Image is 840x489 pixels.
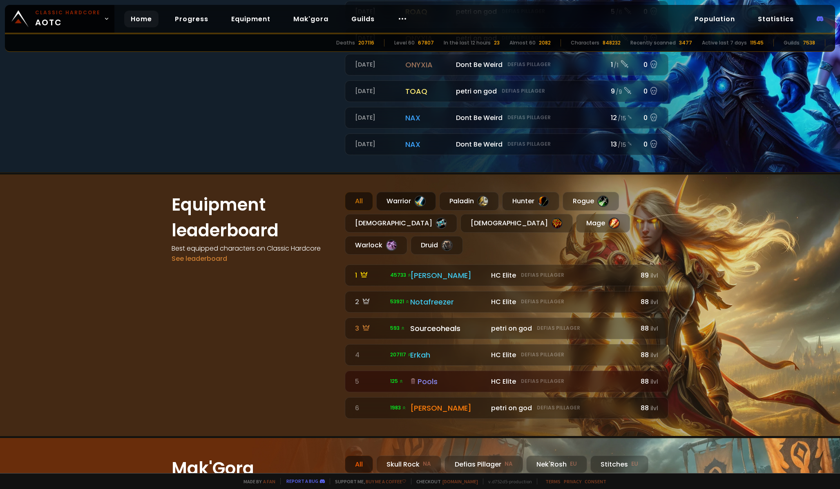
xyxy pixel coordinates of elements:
a: Statistics [751,11,800,27]
div: Mage [576,214,630,233]
a: [DOMAIN_NAME] [442,478,478,485]
span: 45733 [390,271,412,279]
div: 848232 [603,39,621,47]
div: Druid [411,236,463,255]
a: Progress [168,11,215,27]
a: [DATE]roaqpetri on godDefias Pillager5 /60 [345,1,668,22]
a: Buy me a coffee [366,478,406,485]
div: Paladin [439,192,499,211]
a: 5 125 Pools HC EliteDefias Pillager88ilvl [345,371,668,392]
div: [PERSON_NAME] [410,270,486,281]
div: HC Elite [491,376,632,387]
div: 2082 [539,39,551,47]
a: 4 207117 Erkah HC EliteDefias Pillager88ilvl [345,344,668,366]
div: 3 [355,323,385,333]
div: Stitches [590,456,648,473]
span: Support me, [330,478,406,485]
a: Population [688,11,742,27]
div: 207116 [358,39,374,47]
a: See leaderboard [172,254,227,263]
a: a fan [263,478,275,485]
h1: Equipment leaderboard [172,192,335,243]
a: Guilds [345,11,381,27]
a: 3 593 Sourceoheals petri on godDefias Pillager88ilvl [345,318,668,339]
small: NA [505,460,513,468]
small: Defias Pillager [521,351,564,358]
div: Rogue [563,192,619,211]
div: 23 [494,39,500,47]
small: ilvl [650,325,658,333]
span: v. d752d5 - production [483,478,532,485]
div: Guilds [784,39,800,47]
small: EU [570,460,577,468]
div: Defias Pillager [445,456,523,473]
small: Classic Hardcore [35,9,101,16]
div: [DEMOGRAPHIC_DATA] [460,214,573,233]
a: Mak'gora [287,11,335,27]
a: Classic HardcoreAOTC [5,5,114,33]
span: 593 [390,325,405,332]
div: 67807 [418,39,434,47]
h4: Best equipped characters on Classic Hardcore [172,243,335,253]
div: Deaths [336,39,355,47]
div: Skull Rock [376,456,441,473]
small: ilvl [650,298,658,306]
a: 6 1983 [PERSON_NAME] petri on godDefias Pillager88ilvl [345,397,668,419]
a: Equipment [225,11,277,27]
span: Checkout [411,478,478,485]
div: Notafreezer [410,296,486,307]
div: [PERSON_NAME] [410,402,486,413]
span: 207117 [390,351,412,358]
div: Hunter [502,192,559,211]
div: In the last 12 hours [444,39,491,47]
a: [DATE]onyxiaDont Be WeirdDefias Pillager1 /10 [345,54,668,76]
div: HC Elite [491,270,632,280]
div: [DEMOGRAPHIC_DATA] [345,214,457,233]
div: All [345,456,373,473]
div: Warrior [376,192,436,211]
div: HC Elite [491,350,632,360]
div: 1 [355,270,385,280]
a: Home [124,11,159,27]
div: 2 [355,297,385,307]
div: Characters [571,39,599,47]
div: All [345,192,373,211]
div: 3477 [679,39,692,47]
span: AOTC [35,9,101,29]
a: 2 53921 Notafreezer HC EliteDefias Pillager88ilvl [345,291,668,313]
div: Almost 60 [509,39,536,47]
div: Recently scanned [630,39,676,47]
span: 53921 [390,298,410,305]
small: ilvl [650,378,658,386]
small: Defias Pillager [521,271,564,279]
small: NA [423,460,431,468]
small: ilvl [650,272,658,280]
div: 6 [355,403,385,413]
div: 89 [637,270,658,280]
span: Made by [239,478,275,485]
small: ilvl [650,405,658,412]
div: 11545 [750,39,764,47]
div: 88 [637,323,658,333]
div: petri on god [491,323,632,333]
small: Defias Pillager [537,325,580,332]
div: 5 [355,376,385,387]
div: Pools [410,376,486,387]
span: 1983 [390,404,407,411]
a: [DATE]naxDont Be WeirdDefias Pillager12 /150 [345,107,668,129]
small: Defias Pillager [521,298,564,305]
div: 88 [637,403,658,413]
a: [DATE]toaqpetri on godDefias Pillager9 /90 [345,80,668,102]
div: 88 [637,297,658,307]
div: Sourceoheals [410,323,486,334]
small: EU [631,460,638,468]
div: 88 [637,350,658,360]
small: Defias Pillager [537,404,580,411]
a: Privacy [564,478,581,485]
a: Consent [585,478,606,485]
small: Defias Pillager [521,378,564,385]
div: Warlock [345,236,407,255]
div: Nek'Rosh [526,456,587,473]
div: 7538 [803,39,815,47]
a: 1 45733 [PERSON_NAME] HC EliteDefias Pillager89ilvl [345,265,668,286]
